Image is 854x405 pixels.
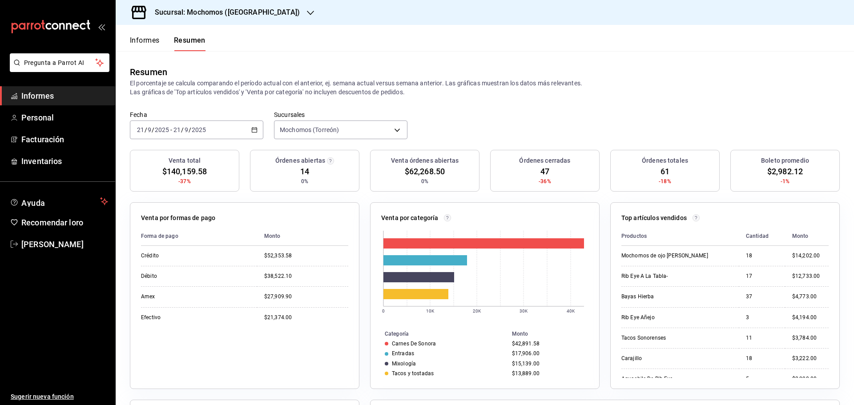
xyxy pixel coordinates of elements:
font: $42,891.58 [512,341,540,347]
font: Informes [21,91,54,100]
font: Monto [264,233,281,239]
font: $17,906.00 [512,350,540,357]
font: $2,982.12 [767,167,803,176]
font: $13,889.00 [512,370,540,377]
font: -36% [539,178,551,184]
font: 47 [540,167,549,176]
font: 5 [746,376,749,382]
font: $15,139.00 [512,361,540,367]
font: Débito [141,273,157,279]
font: El porcentaje se calcula comparando el período actual con el anterior, ej. semana actual versus s... [130,80,582,87]
font: Carajillo [621,355,642,361]
font: $14,202.00 [792,253,820,259]
font: Entradas [392,350,414,357]
font: -37% [178,178,191,184]
font: Cantidad [746,233,769,239]
font: / [189,126,191,133]
font: Rib Eye Añejo [621,314,655,321]
font: / [181,126,184,133]
font: -1% [781,178,790,184]
font: Órdenes totales [642,157,688,164]
font: Amex [141,293,155,300]
font: Ayuda [21,198,45,208]
font: Efectivo [141,314,161,321]
font: / [145,126,147,133]
input: -- [184,126,189,133]
font: Personal [21,113,54,122]
font: Productos [621,233,647,239]
font: Sucursales [274,111,305,118]
font: Forma de pago [141,233,178,239]
font: Recomendar loro [21,218,83,227]
input: ---- [191,126,206,133]
a: Pregunta a Parrot AI [6,64,109,74]
button: abrir_cajón_menú [98,23,105,30]
font: $27,909.90 [264,293,292,300]
font: 18 [746,253,752,259]
font: Órdenes abiertas [275,157,325,164]
font: Categoría [385,331,409,337]
text: 10K [426,309,435,313]
font: 18 [746,355,752,361]
font: Monto [792,233,809,239]
font: Carnes De Sonora [392,341,436,347]
font: 3 [746,314,749,321]
font: Tacos Sonorenses [621,335,666,341]
font: Sucursal: Mochomos ([GEOGRAPHIC_DATA]) [155,8,300,16]
font: Monto [512,331,528,337]
font: -18% [659,178,671,184]
font: Informes [130,36,160,44]
font: Crédito [141,253,159,259]
font: 0% [301,178,308,184]
font: 61 [661,167,669,176]
font: $52,353.58 [264,253,292,259]
font: $3,784.00 [792,335,817,341]
text: 0 [382,309,385,313]
font: $12,733.00 [792,273,820,279]
font: $140,159.58 [162,167,207,176]
font: 0% [421,178,428,184]
input: ---- [154,126,169,133]
font: - [170,126,172,133]
font: 37 [746,293,752,300]
font: Mochomos de ojo [PERSON_NAME] [621,253,708,259]
font: Aguachile De Rib Eye- [621,376,674,382]
font: [PERSON_NAME] [21,240,84,249]
font: Resumen [174,36,205,44]
font: Órdenes cerradas [519,157,570,164]
font: Venta total [169,157,201,164]
input: -- [147,126,152,133]
font: Facturación [21,135,64,144]
font: Venta órdenes abiertas [391,157,459,164]
text: 20K [473,309,481,313]
font: Top artículos vendidos [621,214,687,221]
font: Venta por formas de pago [141,214,215,221]
button: Pregunta a Parrot AI [10,53,109,72]
font: Mixología [392,361,416,367]
font: Fecha [130,111,147,118]
font: Inventarios [21,156,62,166]
font: Bayas Hierba [621,293,654,300]
input: -- [173,126,181,133]
text: 40K [567,309,575,313]
font: 17 [746,273,752,279]
font: $3,222.00 [792,355,817,361]
font: Rib Eye A La Tabla- [621,273,668,279]
font: 14 [300,167,309,176]
input: -- [137,126,145,133]
font: Las gráficas de 'Top artículos vendidos' y 'Venta por categoría' no incluyen descuentos de pedidos. [130,88,405,96]
font: $21,374.00 [264,314,292,321]
font: $4,194.00 [792,314,817,321]
div: pestañas de navegación [130,36,205,51]
font: $62,268.50 [405,167,445,176]
font: Venta por categoría [381,214,439,221]
font: / [152,126,154,133]
font: 11 [746,335,752,341]
text: 30K [520,309,528,313]
font: Mochomos (Torreón) [280,126,339,133]
font: $38,522.10 [264,273,292,279]
font: $4,773.00 [792,293,817,300]
font: $2,990.00 [792,376,817,382]
font: Boleto promedio [761,157,809,164]
font: Sugerir nueva función [11,393,74,400]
